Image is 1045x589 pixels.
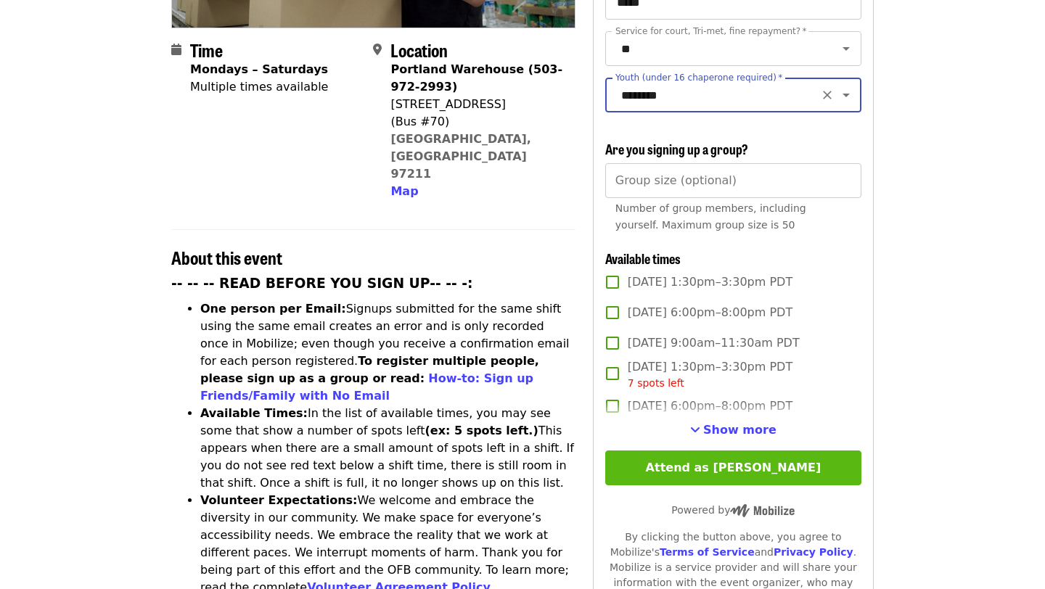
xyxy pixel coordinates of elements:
[628,304,792,321] span: [DATE] 6:00pm–8:00pm PDT
[703,423,776,437] span: Show more
[200,302,346,316] strong: One person per Email:
[200,354,539,385] strong: To register multiple people, please sign up as a group or read:
[615,202,806,231] span: Number of group members, including yourself. Maximum group size is 50
[605,139,748,158] span: Are you signing up a group?
[390,37,448,62] span: Location
[171,244,282,270] span: About this event
[190,62,328,76] strong: Mondays – Saturdays
[671,504,795,516] span: Powered by
[817,85,837,105] button: Clear
[171,43,181,57] i: calendar icon
[390,132,531,181] a: [GEOGRAPHIC_DATA], [GEOGRAPHIC_DATA] 97211
[660,546,755,558] a: Terms of Service
[690,421,776,439] button: See more timeslots
[628,358,792,391] span: [DATE] 1:30pm–3:30pm PDT
[200,300,575,405] li: Signups submitted for the same shift using the same email creates an error and is only recorded o...
[774,546,853,558] a: Privacy Policy
[615,27,807,36] label: Service for court, Tri-met, fine repayment?
[605,163,861,198] input: [object Object]
[605,249,681,268] span: Available times
[605,450,861,485] button: Attend as [PERSON_NAME]
[390,113,563,131] div: (Bus #70)
[836,38,856,59] button: Open
[628,377,684,389] span: 7 spots left
[390,96,563,113] div: [STREET_ADDRESS]
[628,398,792,415] span: [DATE] 6:00pm–8:00pm PDT
[730,504,795,517] img: Powered by Mobilize
[390,183,418,200] button: Map
[190,78,328,96] div: Multiple times available
[373,43,382,57] i: map-marker-alt icon
[171,276,473,291] strong: -- -- -- READ BEFORE YOU SIGN UP-- -- -:
[615,73,782,82] label: Youth (under 16 chaperone required)
[200,405,575,492] li: In the list of available times, you may see some that show a number of spots left This appears wh...
[390,62,562,94] strong: Portland Warehouse (503-972-2993)
[425,424,538,437] strong: (ex: 5 spots left.)
[200,406,308,420] strong: Available Times:
[200,493,358,507] strong: Volunteer Expectations:
[190,37,223,62] span: Time
[836,85,856,105] button: Open
[628,273,792,291] span: [DATE] 1:30pm–3:30pm PDT
[200,371,533,403] a: How-to: Sign up Friends/Family with No Email
[628,334,800,352] span: [DATE] 9:00am–11:30am PDT
[390,184,418,198] span: Map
